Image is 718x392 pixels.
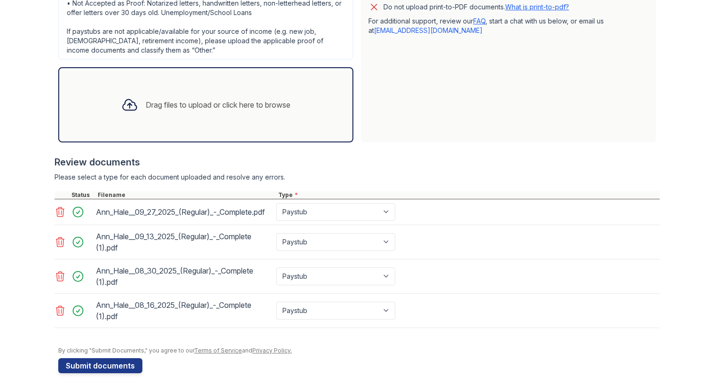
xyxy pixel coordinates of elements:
div: Ann_Hale__08_16_2025_(Regular)_-_Complete (1).pdf [96,298,273,324]
div: Ann_Hale__09_13_2025_(Regular)_-_Complete (1).pdf [96,229,273,255]
button: Submit documents [58,358,142,373]
a: What is print-to-pdf? [505,3,569,11]
div: Type [276,191,660,199]
a: Terms of Service [194,347,242,354]
a: Privacy Policy. [252,347,292,354]
div: Ann_Hale__08_30_2025_(Regular)_-_Complete (1).pdf [96,263,273,290]
a: [EMAIL_ADDRESS][DOMAIN_NAME] [374,26,483,34]
div: Review documents [55,156,660,169]
div: Drag files to upload or click here to browse [146,99,290,110]
a: FAQ [473,17,485,25]
div: Status [70,191,96,199]
p: Do not upload print-to-PDF documents. [383,2,569,12]
div: Filename [96,191,276,199]
div: Please select a type for each document uploaded and resolve any errors. [55,172,660,182]
div: Ann_Hale__09_27_2025_(Regular)_-_Complete.pdf [96,204,273,220]
p: For additional support, review our , start a chat with us below, or email us at [368,16,648,35]
div: By clicking "Submit Documents," you agree to our and [58,347,660,354]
